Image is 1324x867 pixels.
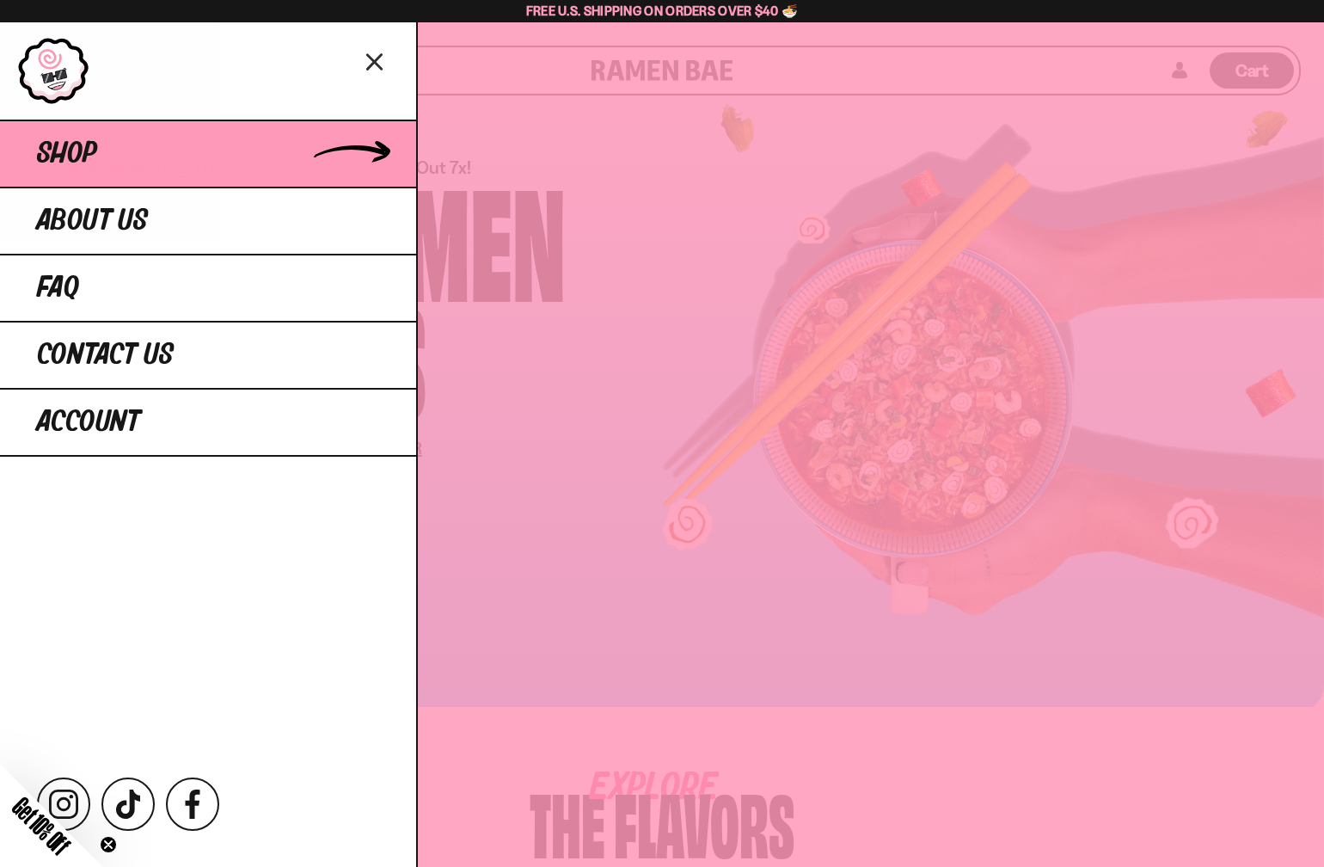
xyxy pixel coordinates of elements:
[8,792,75,859] span: Get 10% Off
[37,407,140,438] span: Account
[360,46,390,76] button: Close menu
[37,340,174,371] span: Contact Us
[526,3,799,19] span: Free U.S. Shipping on Orders over $40 🍜
[100,836,117,853] button: Close teaser
[37,206,148,237] span: About Us
[37,273,79,304] span: FAQ
[37,138,97,169] span: Shop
